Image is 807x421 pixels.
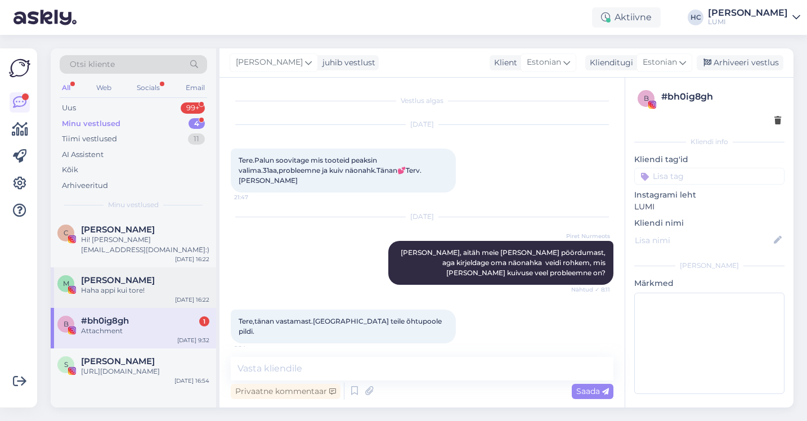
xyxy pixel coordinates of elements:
div: [DATE] 16:54 [174,377,209,385]
div: Klient [490,57,517,69]
span: Piret Nurmeots [566,232,610,240]
div: juhib vestlust [318,57,375,69]
div: Klienditugi [585,57,633,69]
span: M [63,279,69,288]
span: b [644,94,649,102]
div: Privaatne kommentaar [231,384,340,399]
div: Tiimi vestlused [62,133,117,145]
div: 99+ [181,102,205,114]
div: [DATE] 16:22 [175,295,209,304]
input: Lisa tag [634,168,784,185]
div: All [60,80,73,95]
div: LUMI [708,17,788,26]
span: Otsi kliente [70,59,115,70]
div: [DATE] 16:22 [175,255,209,263]
p: Kliendi nimi [634,217,784,229]
p: Märkmed [634,277,784,289]
div: Web [94,80,114,95]
span: Saada [576,386,609,396]
div: Haha appi kui tore! [81,285,209,295]
div: Minu vestlused [62,118,120,129]
span: Sam Ahmatov [81,356,155,366]
span: C [64,229,69,237]
span: S [64,360,68,369]
span: Estonian [527,56,561,69]
span: [PERSON_NAME], aitäh meie [PERSON_NAME] pöördumast, aga kirjeldage oma näonahka veidi rohkem, mis... [401,248,607,277]
div: Kliendi info [634,137,784,147]
div: [PERSON_NAME] [708,8,788,17]
span: Estonian [643,56,677,69]
div: [DATE] 9:32 [177,336,209,344]
div: # bh0ig8gh [661,90,781,104]
span: Minu vestlused [108,200,159,210]
a: [PERSON_NAME]LUMI [708,8,800,26]
p: Instagrami leht [634,189,784,201]
input: Lisa nimi [635,234,772,247]
span: 21:47 [234,193,276,201]
span: Nähtud ✓ 8:11 [568,285,610,294]
span: Tere.Palun soovitage mis tooteid peaksin valima.31aa,probleemne ja kuiv näonahk.Tänan💕Terv.[PERSO... [239,156,422,185]
div: Kõik [62,164,78,176]
div: 11 [188,133,205,145]
div: [PERSON_NAME] [634,261,784,271]
div: Hi! [PERSON_NAME][EMAIL_ADDRESS][DOMAIN_NAME]:) [81,235,209,255]
span: Maris Zukker [81,275,155,285]
div: Attachment [81,326,209,336]
div: Arhiveeritud [62,180,108,191]
div: HC [688,10,703,25]
span: b [64,320,69,328]
div: Email [183,80,207,95]
div: [URL][DOMAIN_NAME] [81,366,209,377]
img: Askly Logo [9,57,30,79]
div: Uus [62,102,76,114]
span: [PERSON_NAME] [236,56,303,69]
div: Aktiivne [592,7,661,28]
div: [DATE] [231,212,613,222]
div: Arhiveeri vestlus [697,55,783,70]
div: Socials [134,80,162,95]
span: 8:24 [234,344,276,352]
div: Vestlus algas [231,96,613,106]
span: Carys Cooke [81,225,155,235]
p: LUMI [634,201,784,213]
div: 1 [199,316,209,326]
span: #bh0ig8gh [81,316,129,326]
p: Kliendi tag'id [634,154,784,165]
div: AI Assistent [62,149,104,160]
div: [DATE] [231,119,613,129]
div: 4 [189,118,205,129]
span: Tere,tänan vastamast.[GEOGRAPHIC_DATA] teile õhtupoole pildi. [239,317,443,335]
